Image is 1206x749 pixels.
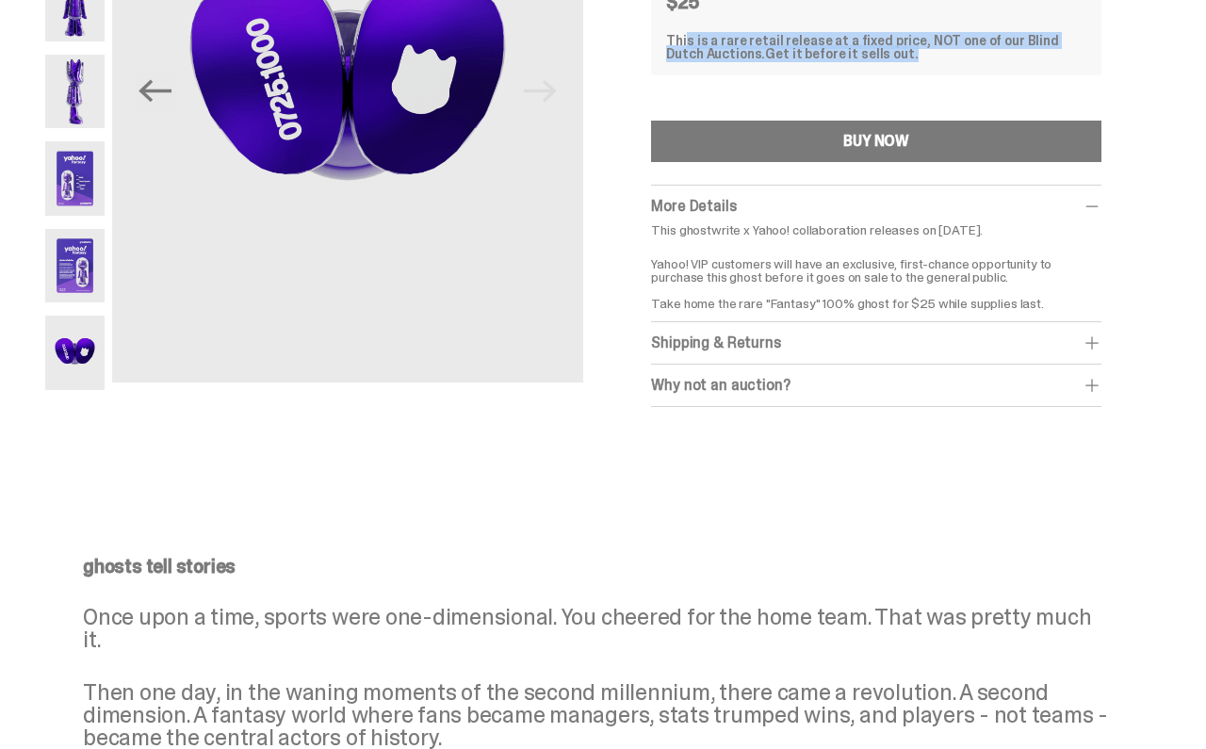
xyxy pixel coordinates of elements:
span: Get it before it sells out. [765,45,918,62]
img: Yahoo-HG---6.png [45,229,105,303]
img: Yahoo-HG---5.png [45,141,105,216]
button: Previous [135,71,176,112]
img: Yahoo-HG---4.png [45,55,105,129]
p: Yahoo! VIP customers will have an exclusive, first-chance opportunity to purchase this ghost befo... [651,244,1101,310]
div: BUY NOW [843,134,909,149]
img: Yahoo-HG---7.png [45,316,105,390]
div: Why not an auction? [651,376,1101,395]
button: BUY NOW [651,121,1101,162]
p: Once upon a time, sports were one-dimensional. You cheered for the home team. That was pretty muc... [83,606,1109,651]
span: More Details [651,196,736,216]
div: This is a rare retail release at a fixed price, NOT one of our Blind Dutch Auctions. [666,34,1086,60]
p: Then one day, in the waning moments of the second millennium, there came a revolution. A second d... [83,681,1109,749]
p: ghosts tell stories [83,557,1109,576]
p: This ghostwrite x Yahoo! collaboration releases on [DATE]. [651,223,1101,236]
div: Shipping & Returns [651,334,1101,352]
